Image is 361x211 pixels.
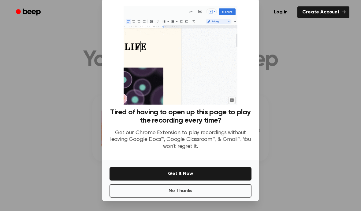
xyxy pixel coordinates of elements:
[110,130,251,150] p: Get our Chrome Extension to play recordings without leaving Google Docs™, Google Classroom™, & Gm...
[12,6,46,18] a: Beep
[297,6,349,18] a: Create Account
[110,108,251,125] h3: Tired of having to open up this page to play the recording every time?
[268,5,294,19] a: Log in
[110,184,251,198] button: No Thanks
[124,6,237,105] img: Beep extension in action
[110,167,251,181] button: Get It Now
